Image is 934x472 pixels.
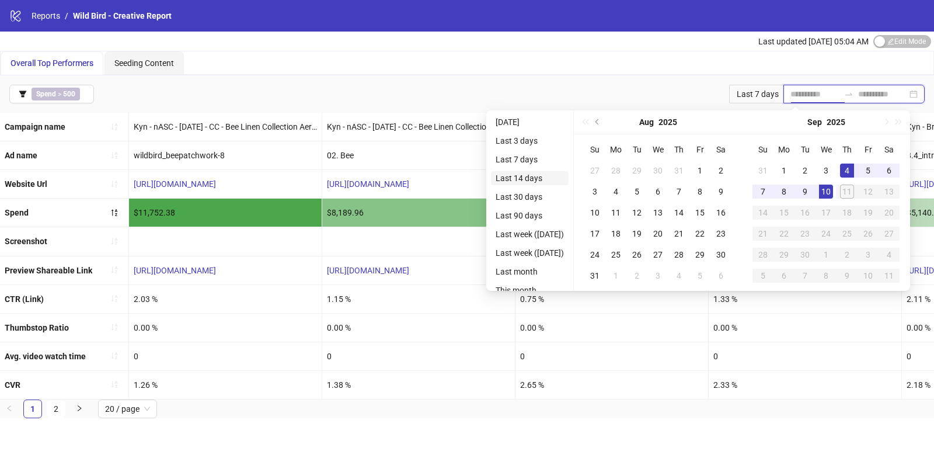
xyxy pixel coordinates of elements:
[882,164,896,178] div: 6
[491,134,569,148] li: Last 3 days
[858,223,879,244] td: 2025-09-26
[609,164,623,178] div: 28
[752,265,773,286] td: 2025-10-05
[756,248,770,262] div: 28
[858,265,879,286] td: 2025-10-10
[879,265,900,286] td: 2025-10-11
[609,248,623,262] div: 25
[110,323,119,331] span: sort-ascending
[322,199,515,227] div: $8,189.96
[110,380,119,388] span: sort-ascending
[5,266,92,275] b: Preview Shareable Link
[879,139,900,160] th: Sa
[861,206,875,220] div: 19
[605,223,626,244] td: 2025-08-18
[858,160,879,181] td: 2025-09-05
[47,400,65,418] a: 2
[710,160,731,181] td: 2025-08-02
[798,227,812,241] div: 23
[773,265,794,286] td: 2025-10-06
[752,223,773,244] td: 2025-09-21
[588,164,602,178] div: 27
[689,223,710,244] td: 2025-08-22
[714,248,728,262] div: 30
[837,160,858,181] td: 2025-09-04
[689,181,710,202] td: 2025-08-08
[491,265,569,279] li: Last month
[105,400,150,418] span: 20 / page
[651,248,665,262] div: 27
[626,160,647,181] td: 2025-07-29
[752,139,773,160] th: Su
[837,181,858,202] td: 2025-09-11
[626,181,647,202] td: 2025-08-05
[630,227,644,241] div: 19
[756,164,770,178] div: 31
[689,160,710,181] td: 2025-08-01
[630,248,644,262] div: 26
[668,244,689,265] td: 2025-08-28
[693,206,707,220] div: 15
[777,185,791,199] div: 8
[815,160,837,181] td: 2025-09-03
[819,227,833,241] div: 24
[773,160,794,181] td: 2025-09-01
[322,342,515,370] div: 0
[858,181,879,202] td: 2025-09-12
[879,223,900,244] td: 2025-09-27
[794,181,815,202] td: 2025-09-09
[758,37,869,46] span: Last updated [DATE] 05:04 AM
[5,179,47,189] b: Website Url
[837,265,858,286] td: 2025-10-09
[70,400,89,418] li: Next Page
[773,244,794,265] td: 2025-09-29
[729,85,783,103] div: Last 7 days
[491,152,569,166] li: Last 7 days
[322,113,515,141] div: Kyn - nASC - [DATE] - CC - Bee Linen Collection Aerial Carrier
[626,202,647,223] td: 2025-08-12
[882,227,896,241] div: 27
[672,248,686,262] div: 28
[647,160,668,181] td: 2025-07-30
[798,185,812,199] div: 9
[110,151,119,159] span: sort-ascending
[129,199,322,227] div: $11,752.38
[752,160,773,181] td: 2025-08-31
[714,206,728,220] div: 16
[515,285,708,313] div: 0.75 %
[584,160,605,181] td: 2025-07-27
[23,400,42,418] li: 1
[756,269,770,283] div: 5
[73,11,172,20] span: Wild Bird - Creative Report
[491,115,569,129] li: [DATE]
[710,181,731,202] td: 2025-08-09
[693,248,707,262] div: 29
[777,269,791,283] div: 6
[668,265,689,286] td: 2025-09-04
[709,285,901,313] div: 1.33 %
[584,223,605,244] td: 2025-08-17
[491,227,569,241] li: Last week ([DATE])
[647,244,668,265] td: 2025-08-27
[710,244,731,265] td: 2025-08-30
[819,185,833,199] div: 10
[752,244,773,265] td: 2025-09-28
[322,371,515,399] div: 1.38 %
[756,185,770,199] div: 7
[882,206,896,220] div: 20
[110,237,119,245] span: sort-ascending
[491,283,569,297] li: This month
[322,314,515,342] div: 0.00 %
[794,139,815,160] th: Tu
[844,89,853,99] span: swap-right
[668,160,689,181] td: 2025-07-31
[794,223,815,244] td: 2025-09-23
[609,227,623,241] div: 18
[515,371,708,399] div: 2.65 %
[840,164,854,178] div: 4
[773,181,794,202] td: 2025-09-08
[794,244,815,265] td: 2025-09-30
[714,185,728,199] div: 9
[672,269,686,283] div: 4
[840,227,854,241] div: 25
